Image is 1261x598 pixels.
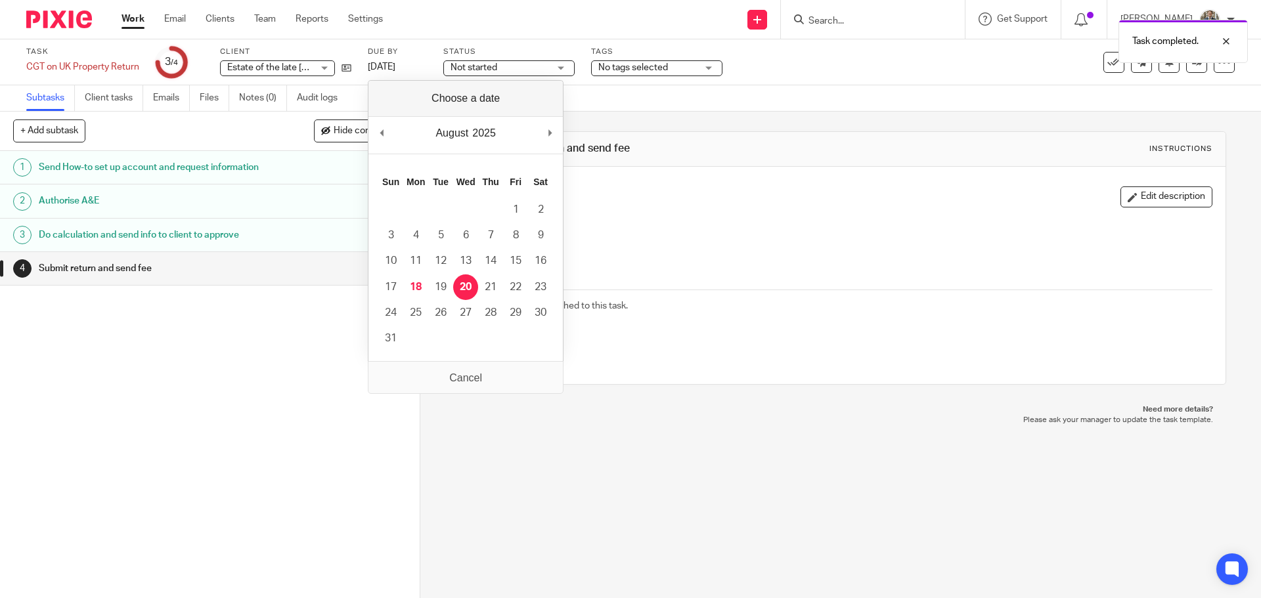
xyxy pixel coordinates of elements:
h1: Submit return and send fee [497,142,869,156]
abbr: Saturday [533,177,548,187]
abbr: Thursday [482,177,498,187]
p: Please ask your manager to update the task template. [468,415,1212,425]
h1: Send How-to set up account and request information [39,158,266,177]
button: 5 [428,223,453,248]
button: 16 [528,248,553,274]
p: Need more details? [468,404,1212,415]
a: Audit logs [297,85,347,111]
div: Instructions [1149,144,1212,154]
abbr: Tuesday [433,177,449,187]
a: Email [164,12,186,26]
span: Hide completed [334,126,399,137]
label: Task [26,47,139,57]
label: Due by [368,47,427,57]
button: 9 [528,223,553,248]
button: 14 [478,248,503,274]
button: + Add subtask [13,119,85,142]
div: 4 [13,259,32,278]
p: Task completed. [1132,35,1199,48]
div: CGT on UK Property Return [26,60,139,74]
span: [DATE] [368,62,395,72]
button: 12 [428,248,453,274]
small: /4 [171,59,178,66]
a: Subtasks [26,85,75,111]
button: 22 [503,274,528,300]
label: Client [220,47,351,57]
abbr: Monday [407,177,425,187]
a: Settings [348,12,383,26]
label: Tags [591,47,722,57]
a: Team [254,12,276,26]
button: 13 [453,248,478,274]
button: 21 [478,274,503,300]
a: Files [200,85,229,111]
abbr: Friday [510,177,521,187]
button: 31 [378,326,403,351]
div: 2 [13,192,32,211]
button: 7 [478,223,503,248]
span: Estate of the late [PERSON_NAME] [227,63,371,72]
div: 2025 [470,123,498,143]
button: Previous Month [375,123,388,143]
div: 3 [13,226,32,244]
button: 29 [503,300,528,326]
button: Edit description [1120,186,1212,207]
button: 28 [478,300,503,326]
h1: Authorise A&E [39,191,266,211]
div: August [433,123,470,143]
button: 11 [403,248,428,274]
button: 10 [378,248,403,274]
a: Emails [153,85,190,111]
a: Reports [296,12,328,26]
button: 8 [503,223,528,248]
button: 30 [528,300,553,326]
abbr: Wednesday [456,177,476,187]
button: 3 [378,223,403,248]
div: 1 [13,158,32,177]
button: 27 [453,300,478,326]
button: Hide completed [314,119,407,142]
div: 3 [165,54,178,70]
a: Work [122,12,144,26]
button: Next Month [543,123,556,143]
a: Client tasks [85,85,143,111]
button: 24 [378,300,403,326]
h1: Submit return and send fee [39,259,266,278]
span: Not started [451,63,497,72]
button: 17 [378,274,403,300]
span: No tags selected [598,63,668,72]
img: Pixie [26,11,92,28]
button: 19 [428,274,453,300]
label: Status [443,47,575,57]
button: 18 [403,274,428,300]
img: Headshot.jpg [1199,9,1220,30]
button: 20 [453,274,478,300]
button: 1 [503,197,528,223]
a: Notes (0) [239,85,287,111]
button: 15 [503,248,528,274]
abbr: Sunday [382,177,399,187]
h1: Do calculation and send info to client to approve [39,225,266,245]
a: Clients [206,12,234,26]
button: 4 [403,223,428,248]
button: 25 [403,300,428,326]
button: 2 [528,197,553,223]
button: 23 [528,274,553,300]
button: 6 [453,223,478,248]
button: 26 [428,300,453,326]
